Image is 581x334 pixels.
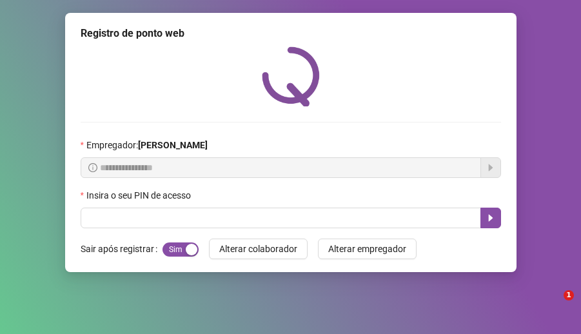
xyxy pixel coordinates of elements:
[88,163,97,172] span: info-circle
[328,242,406,256] span: Alterar empregador
[219,242,297,256] span: Alterar colaborador
[486,213,496,223] span: caret-right
[564,290,574,300] span: 1
[537,290,568,321] iframe: Intercom live chat
[81,239,162,259] label: Sair após registrar
[81,188,199,202] label: Insira o seu PIN de acesso
[318,239,417,259] button: Alterar empregador
[86,138,208,152] span: Empregador :
[81,26,501,41] div: Registro de ponto web
[262,46,320,106] img: QRPoint
[138,140,208,150] strong: [PERSON_NAME]
[209,239,308,259] button: Alterar colaborador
